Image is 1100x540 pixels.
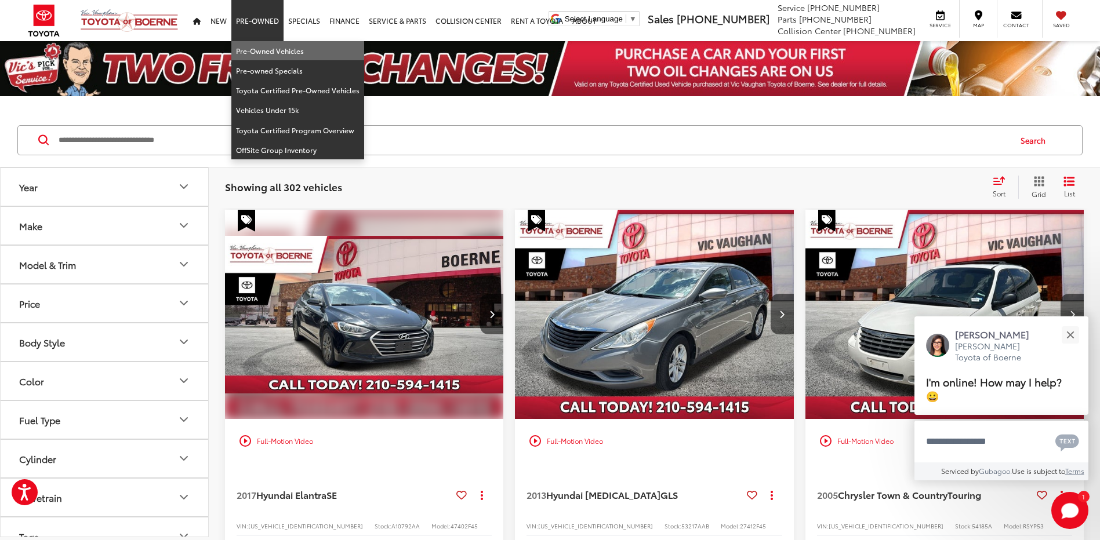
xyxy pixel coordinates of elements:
span: Chrysler Town & Country [838,488,947,501]
a: Pre-Owned Vehicles [231,41,364,61]
span: Saved [1048,21,1074,29]
img: 2017 Hyundai Elantra SE [224,210,504,419]
button: Chat with SMS [1052,428,1083,454]
span: [US_VEHICLE_IDENTIFICATION_NUMBER] [829,521,943,530]
button: CylinderCylinder [1,440,209,477]
button: Actions [762,484,782,505]
button: Body StyleBody Style [1,323,209,361]
span: Stock: [955,521,972,530]
button: Model & TrimModel & Trim [1,246,209,283]
img: Vic Vaughan Toyota of Boerne [80,9,179,32]
span: Model: [721,521,740,530]
a: 2013Hyundai [MEDICAL_DATA]GLS [527,488,742,501]
button: Toggle Chat Window [1051,492,1088,529]
span: Stock: [375,521,391,530]
span: 27412F45 [740,521,766,530]
span: Select Language [565,14,623,23]
button: Search [1010,126,1062,155]
div: Make [19,220,42,231]
div: Body Style [177,335,191,349]
span: Service [927,21,953,29]
button: DrivetrainDrivetrain [1,479,209,516]
div: Year [177,180,191,194]
button: Actions [471,484,492,505]
span: [PHONE_NUMBER] [807,2,880,13]
span: Use is subject to [1012,466,1065,476]
div: Color [19,375,44,386]
button: List View [1055,176,1084,199]
span: Grid [1032,189,1046,199]
a: Toyota Certified Program Overview [231,121,364,140]
span: 47402F45 [451,521,478,530]
button: PricePrice [1,284,209,322]
a: OffSite Group Inventory [231,140,364,159]
div: Price [19,298,40,309]
input: Search by Make, Model, or Keyword [57,126,1010,154]
span: List [1063,188,1075,198]
div: Cylinder [177,451,191,465]
span: 53217AAB [681,521,709,530]
span: Map [965,21,991,29]
span: RSYP53 [1023,521,1044,530]
div: 2013 Hyundai Sonata GLS 0 [514,210,794,419]
button: Fuel TypeFuel Type [1,401,209,439]
a: 2005Chrysler Town & CountryTouring [817,488,1032,501]
span: 2005 [817,488,838,501]
div: Cylinder [19,453,56,464]
div: Close[PERSON_NAME][PERSON_NAME] Toyota of BoerneI'm online! How may I help? 😀Type your messageCha... [914,316,1088,480]
span: [US_VEHICLE_IDENTIFICATION_NUMBER] [248,521,363,530]
span: [PHONE_NUMBER] [677,11,769,26]
span: dropdown dots [1061,490,1063,499]
a: Toyota Certified Pre-Owned Vehicles [231,81,364,100]
span: Touring [947,488,981,501]
a: Pre-owned Specials [231,61,364,81]
a: Gubagoo. [979,466,1012,476]
span: Service [778,2,805,13]
button: ColorColor [1,362,209,400]
p: [PERSON_NAME] [955,328,1041,341]
span: GLS [660,488,678,501]
a: Terms [1065,466,1084,476]
span: Model: [1004,521,1023,530]
span: Serviced by [941,466,979,476]
button: Next image [1061,294,1084,334]
svg: Start Chat [1051,492,1088,529]
span: VIN: [527,521,538,530]
div: Price [177,296,191,310]
span: dropdown dots [481,490,483,499]
div: Fuel Type [177,413,191,426]
span: Special [238,210,255,232]
button: Actions [1052,484,1072,505]
span: ​ [626,14,626,23]
a: 2013 Hyundai Sonata GLS2013 Hyundai Sonata GLS2013 Hyundai Sonata GLS2013 Hyundai Sonata GLS [514,210,794,419]
span: Contact [1003,21,1029,29]
p: [PERSON_NAME] Toyota of Boerne [955,341,1041,363]
span: Sales [648,11,674,26]
div: Color [177,374,191,388]
div: Drivetrain [19,492,62,503]
span: 2013 [527,488,546,501]
span: Hyundai Elantra [256,488,326,501]
button: Next image [480,294,503,334]
span: A10792AA [391,521,420,530]
div: Fuel Type [19,414,60,425]
span: Parts [778,13,797,25]
span: VIN: [237,521,248,530]
div: Make [177,218,191,232]
span: [US_VEHICLE_IDENTIFICATION_NUMBER] [538,521,653,530]
a: 2017Hyundai ElantraSE [237,488,452,501]
span: [PHONE_NUMBER] [843,25,916,37]
span: ▼ [629,14,637,23]
div: Year [19,181,38,192]
span: Collision Center [778,25,841,37]
span: 54185A [972,521,992,530]
span: Sort [993,188,1005,198]
img: 2013 Hyundai Sonata GLS [514,210,794,419]
a: 2005 Chrysler Town &amp; Country Touring2005 Chrysler Town &amp; Country Touring2005 Chrysler Tow... [805,210,1085,419]
span: I'm online! How may I help? 😀 [926,374,1062,403]
div: Drivetrain [177,490,191,504]
button: YearYear [1,168,209,206]
span: [PHONE_NUMBER] [799,13,872,25]
textarea: Type your message [914,421,1088,462]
